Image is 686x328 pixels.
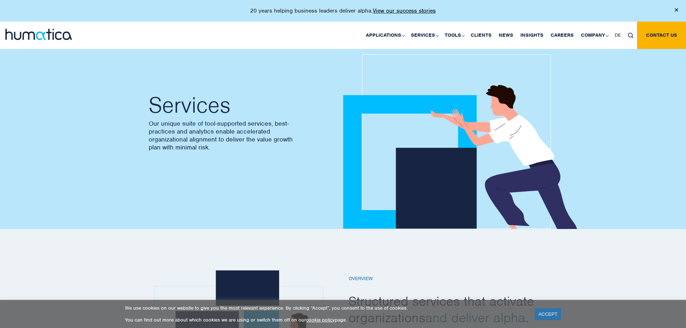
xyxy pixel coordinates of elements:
span: DE [615,32,621,38]
img: about_banner1 [343,54,592,229]
p: Our unique suite of tool-supported services, best-practices and analytics enable accelerated orga... [149,120,336,151]
p: 20 years helping business leaders deliver alpha. [250,7,436,14]
a: cookie policy [306,317,335,323]
a: Clients [467,22,495,49]
h2: Structured services that activate organizations [349,293,543,326]
a: Company [577,22,611,49]
a: View our success stories [373,7,436,14]
h2: Services [149,94,336,116]
p: You can find out more about which cookies we are using or switch them off on our page. [125,317,526,323]
a: Applications [362,22,407,49]
a: DE [611,22,624,49]
a: Tools [441,22,467,49]
h6: Overview [349,276,543,282]
a: Services [407,22,441,49]
img: search_icon [628,33,633,38]
img: logo [5,29,72,40]
p: We use cookies on our website to give you the most relevant experience. By clicking “Accept”, you... [125,305,526,311]
a: Careers [547,22,577,49]
a: News [495,22,517,49]
a: ACCEPT [535,308,561,320]
a: Contact us [637,22,686,49]
a: Insights [517,22,547,49]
